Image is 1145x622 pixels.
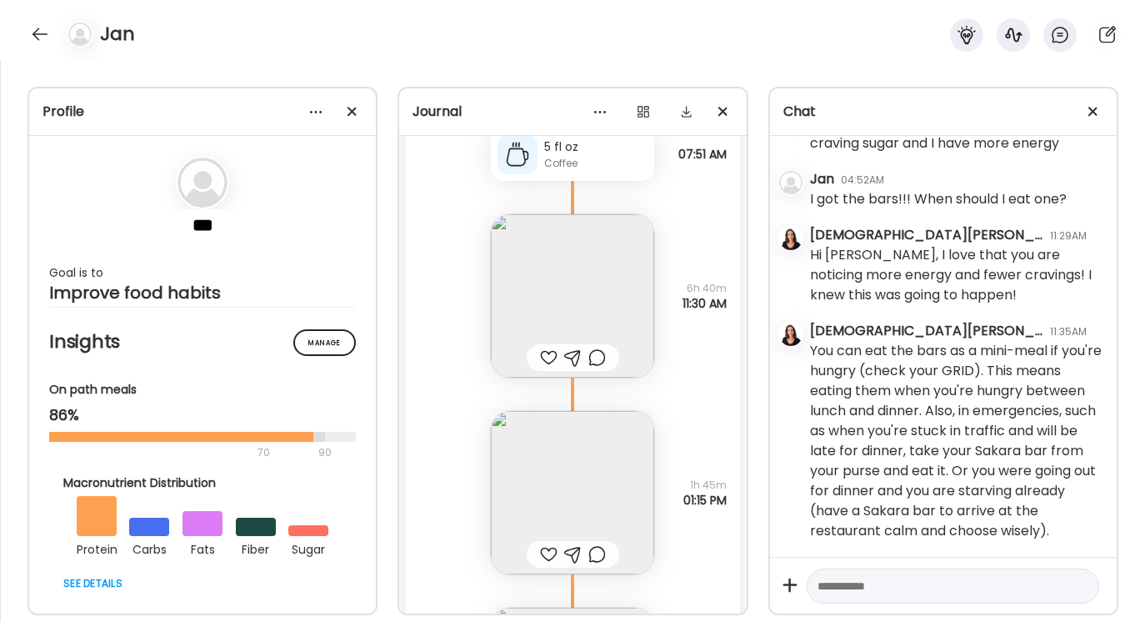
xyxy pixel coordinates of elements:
[810,321,1043,341] div: [DEMOGRAPHIC_DATA][PERSON_NAME]
[841,173,884,188] div: 04:52AM
[544,138,647,156] div: 5 fl oz
[779,171,802,194] img: bg-avatar-default.svg
[177,158,227,208] img: bg-avatar-default.svg
[810,341,1103,541] div: You can eat the bars as a mini-meal if you're hungry (check your GRID). This means eating them wh...
[49,263,356,283] div: Goal is to
[288,536,328,559] div: sugar
[49,443,313,463] div: 70
[544,156,647,171] div: Coffee
[491,214,654,378] img: images%2FgxsDnAh2j9WNQYhcT5jOtutxUNC2%2FiO0XdWxWoVuAm4TIViyz%2F1VPIXjUCXvTtU6aWhB1d_240
[1050,228,1087,243] div: 11:29AM
[1050,324,1087,339] div: 11:35AM
[682,296,727,311] span: 11:30 AM
[779,323,802,346] img: avatars%2FmcUjd6cqKYdgkG45clkwT2qudZq2
[810,169,834,189] div: Jan
[77,536,117,559] div: protein
[100,21,135,48] h4: Jan
[68,23,92,46] img: bg-avatar-default.svg
[683,493,727,508] span: 01:15 PM
[317,443,333,463] div: 90
[491,411,654,574] img: images%2FgxsDnAh2j9WNQYhcT5jOtutxUNC2%2FgfveC93ef8ORlgpMZlLo%2FqqQi3s5zQxANmsM0gzG8_240
[129,536,169,559] div: carbs
[683,478,727,493] span: 1h 45m
[810,245,1103,305] div: Hi [PERSON_NAME], I love that you are noticing more energy and fewer cravings! I knew this was go...
[49,381,356,399] div: On path meals
[678,147,727,162] span: 07:51 AM
[182,536,222,559] div: fats
[810,225,1043,245] div: [DEMOGRAPHIC_DATA][PERSON_NAME]
[810,189,1067,209] div: I got the bars!!! When should I eat one?
[49,405,356,425] div: 86%
[293,329,356,356] div: Manage
[63,474,342,492] div: Macronutrient Distribution
[779,227,802,250] img: avatars%2FmcUjd6cqKYdgkG45clkwT2qudZq2
[682,281,727,296] span: 6h 40m
[42,102,362,122] div: Profile
[783,102,1103,122] div: Chat
[412,102,732,122] div: Journal
[49,283,356,303] div: Improve food habits
[49,329,356,354] h2: Insights
[236,536,276,559] div: fiber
